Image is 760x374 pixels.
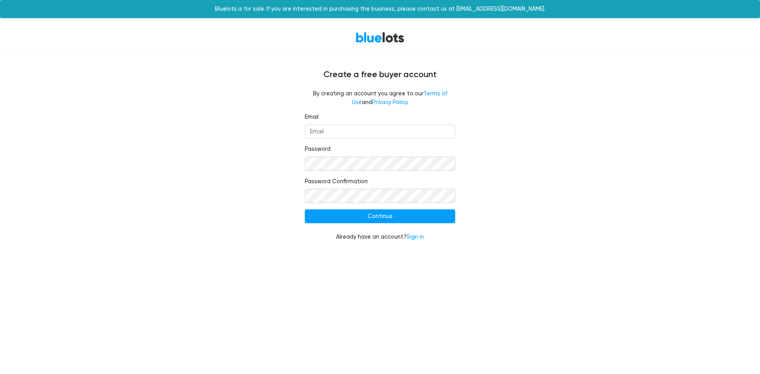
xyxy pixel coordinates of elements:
a: Privacy Policy [372,99,407,106]
label: Password [305,145,331,154]
a: Terms of Use [352,90,447,106]
label: Password Confirmation [305,177,368,186]
a: Sign in [407,234,424,240]
a: BlueLots [355,32,405,43]
input: Continue [305,209,455,224]
label: Email [305,113,319,122]
input: Email [305,125,455,139]
h4: Create a free buyer account [142,70,617,80]
fieldset: By creating an account you agree to our and . [305,89,455,106]
div: Already have an account? [305,233,455,241]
